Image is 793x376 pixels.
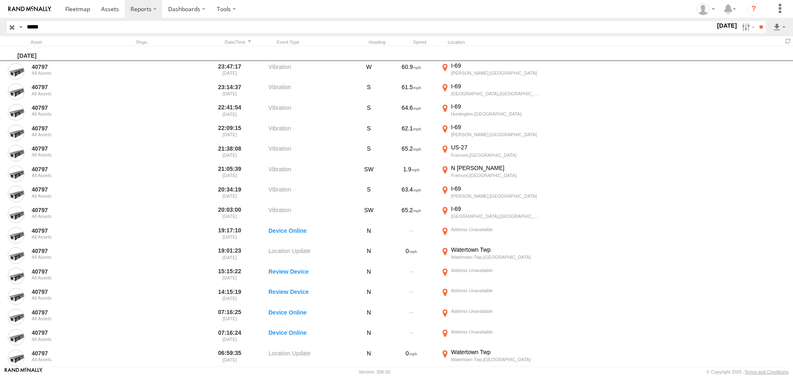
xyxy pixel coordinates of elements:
label: 22:41:54 [DATE] [214,103,245,122]
div: Michael Sanchez [694,3,718,15]
div: [PERSON_NAME],[GEOGRAPHIC_DATA] [451,132,541,137]
label: Vibration [268,144,351,163]
a: 40797 [32,350,112,357]
label: 07:16:25 [DATE] [214,307,245,326]
a: 40797 [32,206,112,214]
label: Click to View Event Location [439,205,543,224]
label: Vibration [268,123,351,142]
div: 0 [387,246,436,265]
label: Vibration [268,83,351,102]
div: N [354,328,383,347]
label: 23:14:37 [DATE] [214,83,245,102]
div: 0 [387,348,436,367]
a: 40797 [32,145,112,152]
label: Vibration [268,164,351,183]
div: SW [354,164,383,183]
a: 40797 [32,329,112,336]
div: N [354,287,383,306]
div: 61.5 [387,83,436,102]
label: 23:47:17 [DATE] [214,62,245,81]
a: 40797 [32,186,112,193]
label: Click to View Event Location [439,267,543,286]
label: 07:16:24 [DATE] [214,328,245,347]
div: Watertown Twp,[GEOGRAPHIC_DATA] [451,254,541,260]
label: Click to View Event Location [439,246,543,265]
div: [PERSON_NAME],[GEOGRAPHIC_DATA] [451,70,541,76]
div: Watertown Twp [451,246,541,253]
div: [PERSON_NAME],[GEOGRAPHIC_DATA] [451,193,541,199]
div: All Assets [32,111,112,116]
div: All Assets [32,337,112,342]
label: [DATE] [715,21,738,30]
div: I-69 [451,83,541,90]
div: All Assets [32,357,112,362]
label: Click to View Event Location [439,123,543,142]
div: US-27 [451,144,541,151]
div: All Assets [32,132,112,137]
div: W [354,62,383,81]
div: All Assets [32,152,112,157]
div: 64.6 [387,103,436,122]
a: 40797 [32,247,112,255]
label: 20:34:19 [DATE] [214,185,245,204]
div: 1.9 [387,164,436,183]
label: 21:05:39 [DATE] [214,164,245,183]
a: 40797 [32,104,112,111]
div: [GEOGRAPHIC_DATA],[GEOGRAPHIC_DATA] [451,91,541,97]
div: I-69 [451,185,541,192]
label: 19:01:23 [DATE] [214,246,245,265]
a: Terms and Conditions [745,369,788,374]
label: Click to View Event Location [439,226,543,245]
div: S [354,185,383,204]
div: I-69 [451,62,541,69]
div: Huntington,[GEOGRAPHIC_DATA] [451,111,541,117]
label: 14:15:19 [DATE] [214,287,245,306]
div: SW [354,205,383,224]
div: N [354,246,383,265]
div: 65.2 [387,205,436,224]
label: Device Online [268,226,351,245]
label: Review Device [268,267,351,286]
label: 22:09:15 [DATE] [214,123,245,142]
div: All Assets [32,275,112,280]
label: Click to View Event Location [439,328,543,347]
label: Click to View Event Location [439,83,543,102]
div: All Assets [32,296,112,300]
label: Vibration [268,205,351,224]
label: Location Update [268,348,351,367]
label: Vibration [268,62,351,81]
div: Watertown Twp,[GEOGRAPHIC_DATA] [451,357,541,362]
a: 40797 [32,125,112,132]
label: Click to View Event Location [439,348,543,367]
label: 19:17:10 [DATE] [214,226,245,245]
a: 40797 [32,309,112,316]
div: N [354,267,383,286]
div: I-69 [451,103,541,110]
a: Visit our Website [5,368,43,376]
div: All Assets [32,71,112,76]
label: 20:03:00 [DATE] [214,205,245,224]
label: 21:38:08 [DATE] [214,144,245,163]
span: Refresh [783,37,793,45]
div: Fremont,[GEOGRAPHIC_DATA] [451,173,541,178]
div: All Assets [32,316,112,321]
label: Click to View Event Location [439,185,543,204]
div: 63.4 [387,185,436,204]
a: 40797 [32,166,112,173]
div: All Assets [32,214,112,219]
div: All Assets [32,234,112,239]
label: Vibration [268,185,351,204]
label: Click to View Event Location [439,307,543,326]
label: Click to View Event Location [439,103,543,122]
img: rand-logo.svg [8,6,51,12]
label: Vibration [268,103,351,122]
a: 40797 [32,268,112,275]
div: I-69 [451,123,541,131]
label: Click to View Event Location [439,164,543,183]
label: Click to View Event Location [439,62,543,81]
a: 40797 [32,83,112,91]
div: S [354,83,383,102]
div: S [354,103,383,122]
label: 15:15:22 [DATE] [214,267,245,286]
div: 65.2 [387,144,436,163]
